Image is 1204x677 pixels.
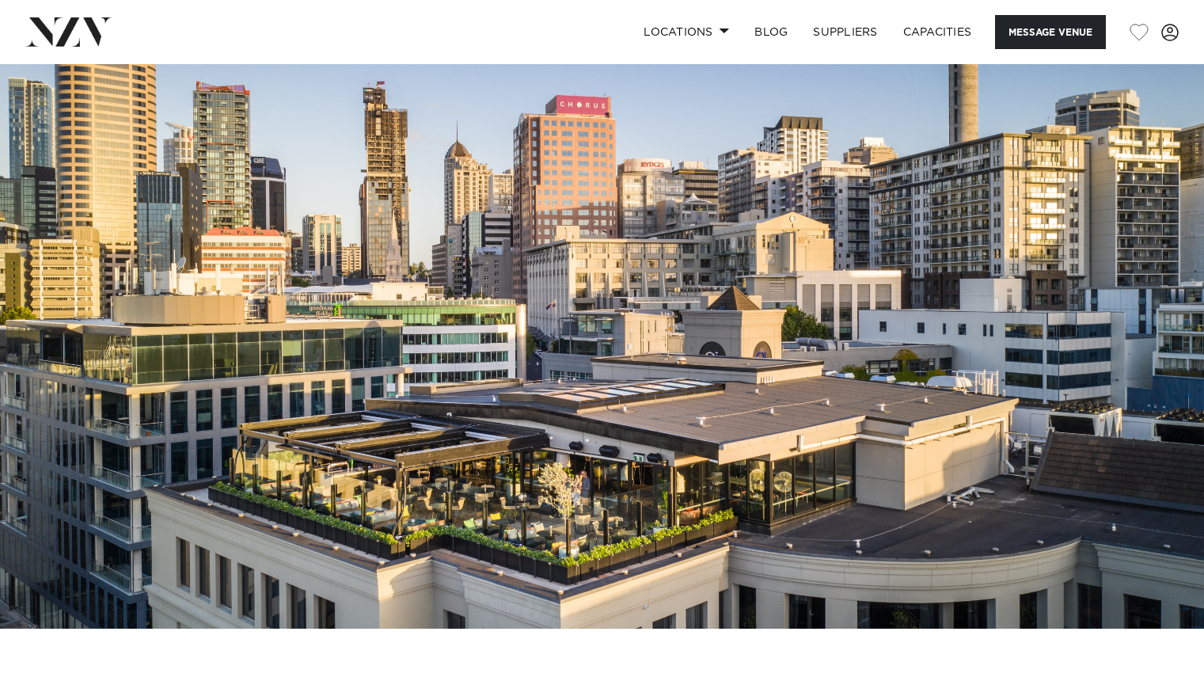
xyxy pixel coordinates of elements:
a: BLOG [742,15,800,49]
a: Capacities [891,15,985,49]
a: Locations [631,15,742,49]
a: SUPPLIERS [800,15,890,49]
button: Message Venue [995,15,1106,49]
img: nzv-logo.png [25,17,112,46]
